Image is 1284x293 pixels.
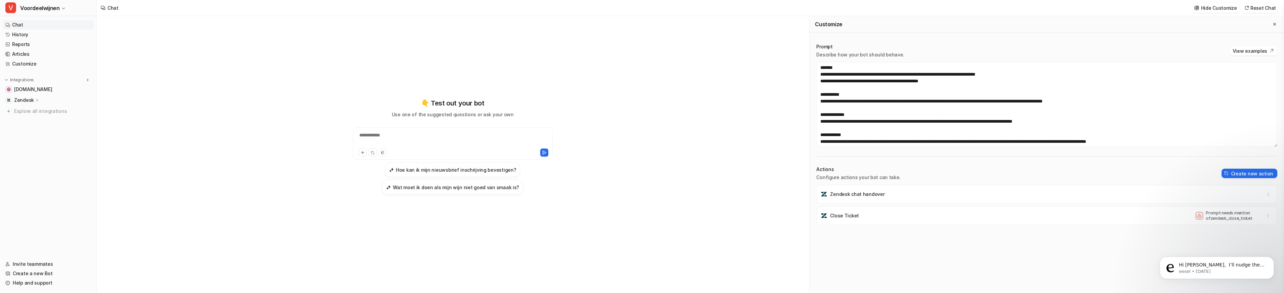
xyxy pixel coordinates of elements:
[3,269,94,278] a: Create a new Bot
[3,85,94,94] a: www.voordeelwijnen.nl[DOMAIN_NAME]
[816,174,901,181] p: Configure actions your bot can take.
[5,2,16,13] span: V
[3,278,94,288] a: Help and support
[3,40,94,49] a: Reports
[393,184,519,191] h3: Wat moet ik doen als mijn wijn niet goed van smaak is?
[816,51,904,58] p: Describe how your bot should behave.
[830,212,859,219] p: Close Ticket
[385,162,520,177] button: Hoe kan ik mijn nieuwsbrief inschrijving bevestigen?Hoe kan ik mijn nieuwsbrief inschrijving beve...
[1194,5,1199,10] img: customize
[3,30,94,39] a: History
[3,49,94,59] a: Articles
[1192,3,1240,13] button: Hide Customize
[815,21,842,28] h2: Customize
[816,43,904,50] p: Prompt
[396,166,516,173] h3: Hoe kan ik mijn nieuwsbrief inschrijving bevestigen?
[1242,3,1279,13] button: Reset Chat
[1150,243,1284,290] iframe: Intercom notifications message
[14,86,52,93] span: [DOMAIN_NAME]
[821,212,827,219] img: Close Ticket icon
[7,98,11,102] img: Zendesk
[1271,20,1279,28] button: Close flyout
[830,191,884,198] p: Zendesk chat handover
[20,3,59,13] span: Voordeelwijnen
[14,106,91,117] span: Explore all integrations
[3,77,36,83] button: Integrations
[1244,5,1249,10] img: reset
[3,107,94,116] a: Explore all integrations
[392,111,514,118] p: Use one of the suggested questions or ask your own
[421,98,484,108] p: 👇 Test out your bot
[107,4,119,11] div: Chat
[1206,210,1259,221] p: Prompt needs mention of zendesk_close_ticket
[1222,169,1277,178] button: Create new action
[821,191,827,198] img: Zendesk chat handover icon
[389,167,394,172] img: Hoe kan ik mijn nieuwsbrief inschrijving bevestigen?
[85,78,90,82] img: menu_add.svg
[382,180,523,195] button: Wat moet ik doen als mijn wijn niet goed van smaak is?Wat moet ik doen als mijn wijn niet goed va...
[4,78,9,82] img: expand menu
[5,108,12,115] img: explore all integrations
[3,59,94,69] a: Customize
[7,87,11,91] img: www.voordeelwijnen.nl
[10,77,34,83] p: Integrations
[1224,171,1229,176] img: create-action-icon.svg
[1229,46,1277,55] button: View examples
[1201,4,1237,11] p: Hide Customize
[14,97,34,103] p: Zendesk
[3,259,94,269] a: Invite teammates
[816,166,901,173] p: Actions
[3,20,94,30] a: Chat
[386,185,391,190] img: Wat moet ik doen als mijn wijn niet goed van smaak is?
